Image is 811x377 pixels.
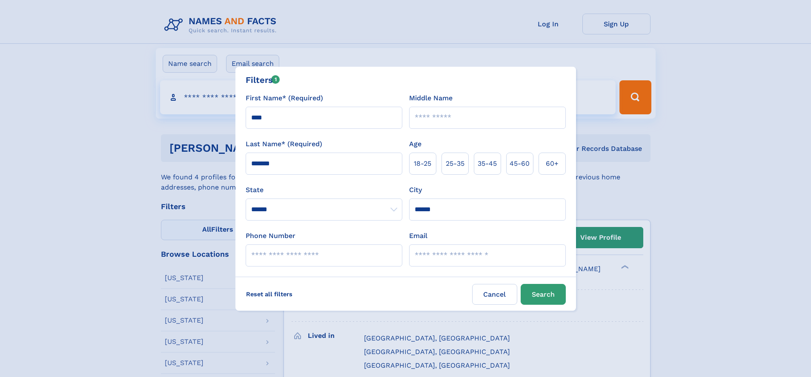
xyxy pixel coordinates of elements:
button: Search [521,284,566,305]
span: 35‑45 [478,159,497,169]
span: 45‑60 [510,159,530,169]
label: Last Name* (Required) [246,139,322,149]
span: 60+ [546,159,559,169]
label: Reset all filters [241,284,298,304]
span: 18‑25 [414,159,431,169]
label: Middle Name [409,93,453,103]
label: Cancel [472,284,517,305]
label: Email [409,231,427,241]
label: First Name* (Required) [246,93,323,103]
label: City [409,185,422,195]
div: Filters [246,74,280,86]
span: 25‑35 [446,159,464,169]
label: State [246,185,402,195]
label: Age [409,139,421,149]
label: Phone Number [246,231,295,241]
